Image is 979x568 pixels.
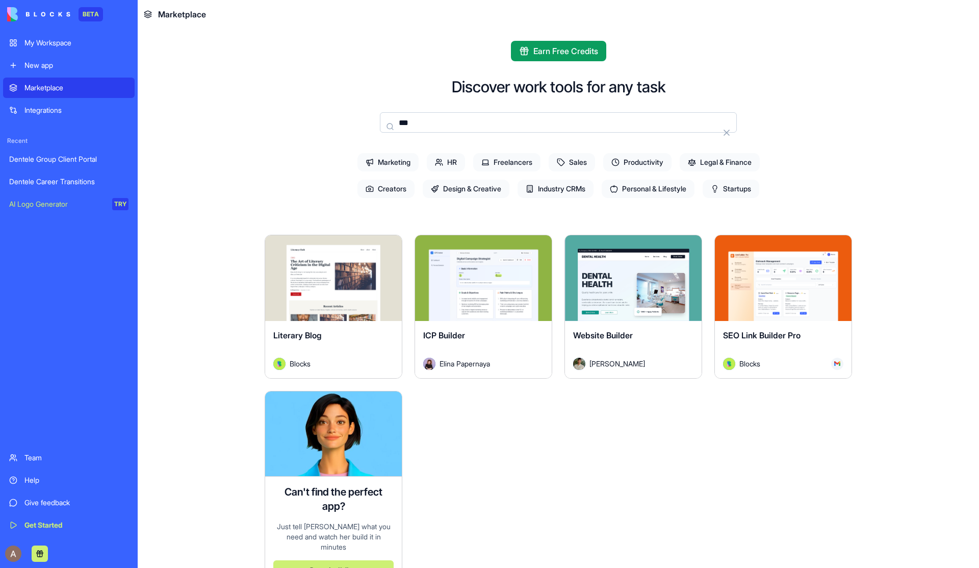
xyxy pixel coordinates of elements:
[423,330,465,340] span: ICP Builder
[24,83,128,93] div: Marketplace
[834,361,840,367] img: Gmail_trouth.svg
[739,358,760,369] span: Blocks
[273,358,286,370] img: Avatar
[703,180,759,198] span: Startups
[723,330,801,340] span: SEO Link Builder Pro
[427,153,465,171] span: HR
[603,153,672,171] span: Productivity
[3,33,135,53] a: My Workspace
[3,492,135,513] a: Give feedback
[3,55,135,76] a: New app
[3,137,135,145] span: Recent
[24,453,128,463] div: Team
[3,470,135,490] a: Help
[723,358,735,370] img: Avatar
[7,7,103,21] a: BETA
[3,194,135,214] a: AI Logo GeneratorTRY
[573,330,633,340] span: Website Builder
[357,153,419,171] span: Marketing
[3,171,135,192] a: Dentele Career Transitions
[518,180,594,198] span: Industry CRMs
[112,198,128,210] div: TRY
[273,522,394,552] div: Just tell [PERSON_NAME] what you need and watch her build it in minutes
[473,153,540,171] span: Freelancers
[3,100,135,120] a: Integrations
[549,153,595,171] span: Sales
[716,122,737,143] button: Clear
[423,180,509,198] span: Design & Creative
[3,78,135,98] a: Marketplace
[24,38,128,48] div: My Workspace
[452,78,665,96] h2: Discover work tools for any task
[290,358,311,369] span: Blocks
[265,235,402,379] a: Literary BlogAvatarBlocks
[273,485,394,513] h4: Can't find the perfect app?
[714,235,852,379] a: SEO Link Builder ProAvatarBlocks
[158,8,206,20] span: Marketplace
[680,153,760,171] span: Legal & Finance
[3,448,135,468] a: Team
[415,235,552,379] a: ICP BuilderAvatarElina Papernaya
[533,45,598,57] span: Earn Free Credits
[602,180,694,198] span: Personal & Lifestyle
[589,358,645,369] span: [PERSON_NAME]
[79,7,103,21] div: BETA
[5,546,21,562] img: ACg8ocJV6D3_6rN2XWQ9gC4Su6cEn1tsy63u5_3HgxpMOOOGh7gtYg=s96-c
[265,391,402,477] img: Ella AI assistant
[9,199,105,209] div: AI Logo Generator
[3,515,135,535] a: Get Started
[511,41,606,61] button: Earn Free Credits
[9,154,128,164] div: Dentele Group Client Portal
[24,60,128,70] div: New app
[24,105,128,115] div: Integrations
[357,180,415,198] span: Creators
[3,149,135,169] a: Dentele Group Client Portal
[564,235,702,379] a: Website BuilderAvatar[PERSON_NAME]
[24,520,128,530] div: Get Started
[24,498,128,508] div: Give feedback
[273,330,322,340] span: Literary Blog
[423,358,435,370] img: Avatar
[9,177,128,187] div: Dentele Career Transitions
[573,358,585,370] img: Avatar
[24,475,128,485] div: Help
[440,358,490,369] span: Elina Papernaya
[7,7,70,21] img: logo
